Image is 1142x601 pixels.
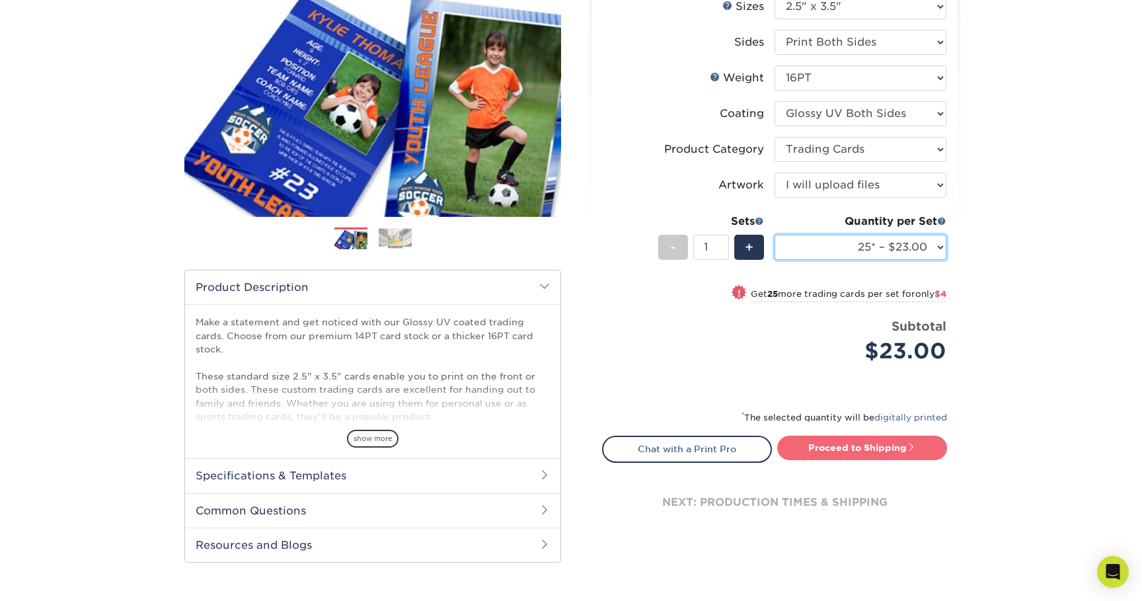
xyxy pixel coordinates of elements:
span: only [915,289,946,299]
span: $4 [934,289,946,299]
h2: Resources and Blogs [185,528,560,562]
h2: Specifications & Templates [185,458,560,493]
img: Trading Cards 02 [379,228,412,249]
div: Sides [734,34,764,50]
div: Artwork [718,177,764,193]
img: Trading Cards 01 [334,228,367,251]
div: Sets [658,214,764,229]
div: Quantity per Set [775,214,946,229]
span: show more [347,430,399,448]
a: digitally printed [874,413,947,422]
h2: Product Description [185,270,560,304]
div: Open Intercom Messenger [1097,556,1129,588]
a: Chat with a Print Pro [602,436,772,462]
strong: 25 [767,289,778,299]
span: ! [738,286,741,300]
div: $23.00 [784,335,946,367]
div: Product Category [664,141,764,157]
strong: Subtotal [892,319,946,333]
small: The selected quantity will be [742,413,947,422]
small: Get more trading cards per set for [751,289,946,302]
span: + [745,237,753,257]
div: next: production times & shipping [602,463,947,542]
div: Weight [710,70,764,86]
p: Make a statement and get noticed with our Glossy UV coated trading cards. Choose from our premium... [196,315,550,477]
a: Proceed to Shipping [777,436,947,460]
span: - [670,237,676,257]
h2: Common Questions [185,493,560,528]
div: Coating [720,106,764,122]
